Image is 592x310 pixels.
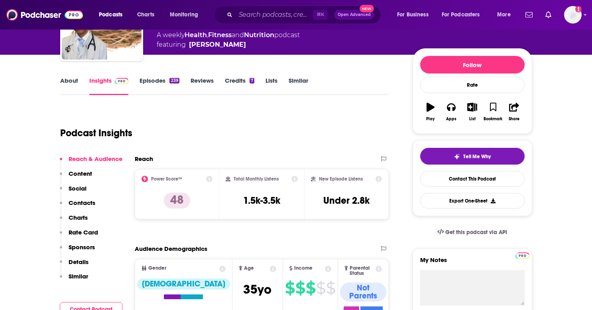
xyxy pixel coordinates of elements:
[483,97,503,126] button: Bookmark
[503,97,524,126] button: Share
[420,193,525,209] button: Export One-Sheet
[148,266,166,271] span: Gender
[115,78,129,84] img: Podchaser Pro
[420,77,525,93] div: Rate
[69,170,92,177] p: Content
[185,31,207,39] a: Health
[69,214,88,221] p: Charts
[69,272,88,280] p: Similar
[316,282,325,294] span: $
[221,6,389,24] div: Search podcasts, credits, & more...
[340,282,387,302] div: Not Parents
[244,266,254,271] span: Age
[515,252,529,259] img: Podchaser Pro
[60,214,88,229] button: Charts
[60,155,122,170] button: Reach & Audience
[60,185,87,199] button: Social
[208,31,232,39] a: Fitness
[492,8,521,21] button: open menu
[140,77,179,95] a: Episodes239
[225,77,254,95] a: Credits7
[446,117,456,121] div: Apps
[431,223,514,242] a: Get this podcast via API
[157,40,300,50] span: featuring
[497,9,511,20] span: More
[93,8,133,21] button: open menu
[236,8,313,21] input: Search podcasts, credits, & more...
[135,245,207,252] h2: Audience Demographics
[132,8,159,21] a: Charts
[137,278,230,290] div: [DEMOGRAPHIC_DATA]
[232,31,244,39] span: and
[420,256,525,270] label: My Notes
[289,77,308,95] a: Similar
[397,9,429,20] span: For Business
[99,9,122,20] span: Podcasts
[60,272,88,287] button: Similar
[463,153,491,160] span: Tell Me Why
[334,10,374,20] button: Open AdvancedNew
[515,251,529,259] a: Pro website
[6,7,83,22] img: Podchaser - Follow, Share and Rate Podcasts
[391,8,439,21] button: open menu
[243,282,271,297] span: 35 yo
[441,97,462,126] button: Apps
[169,78,179,83] div: 239
[306,282,315,294] span: $
[350,266,374,276] span: Parental Status
[60,229,98,243] button: Rate Card
[244,31,274,39] a: Nutrition
[137,9,154,20] span: Charts
[285,282,295,294] span: $
[69,229,98,236] p: Rate Card
[564,6,582,24] button: Show profile menu
[266,77,277,95] a: Lists
[313,10,328,20] span: ⌘ K
[60,127,132,139] h1: Podcast Insights
[420,56,525,74] button: Follow
[191,77,214,95] a: Reviews
[509,117,519,121] div: Share
[151,176,182,182] h2: Power Score™
[135,155,153,163] h2: Reach
[250,78,254,83] div: 7
[469,117,476,121] div: List
[437,8,492,21] button: open menu
[542,8,555,22] a: Show notifications dropdown
[522,8,536,22] a: Show notifications dropdown
[338,13,371,17] span: Open Advanced
[326,282,335,294] span: $
[157,30,300,50] div: A weekly podcast
[69,185,87,192] p: Social
[420,171,525,187] a: Contact This Podcast
[445,229,507,236] span: Get this podcast via API
[295,282,305,294] span: $
[294,266,313,271] span: Income
[69,155,122,163] p: Reach & Audience
[60,77,78,95] a: About
[170,9,198,20] span: Monitoring
[575,6,582,12] svg: Add a profile image
[207,31,208,39] span: ,
[564,6,582,24] img: User Profile
[426,117,435,121] div: Play
[484,117,502,121] div: Bookmark
[89,77,129,95] a: InsightsPodchaser Pro
[69,258,89,266] p: Details
[420,97,441,126] button: Play
[462,97,482,126] button: List
[60,243,95,258] button: Sponsors
[234,176,279,182] h2: Total Monthly Listens
[60,199,95,214] button: Contacts
[69,243,95,251] p: Sponsors
[164,193,190,209] p: 48
[454,153,460,160] img: tell me why sparkle
[420,148,525,165] button: tell me why sparkleTell Me Why
[323,195,370,207] h3: Under 2.8k
[319,176,363,182] h2: New Episode Listens
[164,8,208,21] button: open menu
[243,195,280,207] h3: 1.5k-3.5k
[564,6,582,24] span: Logged in as autumncomm
[60,258,89,273] button: Details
